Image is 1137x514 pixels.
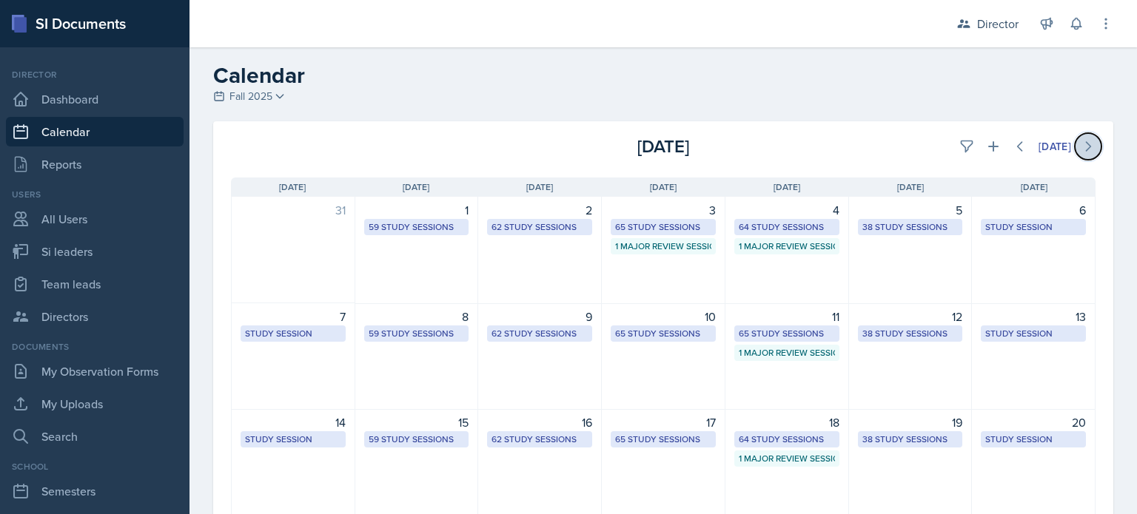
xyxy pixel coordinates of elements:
[739,327,835,340] div: 65 Study Sessions
[981,201,1086,219] div: 6
[6,117,184,146] a: Calendar
[6,460,184,473] div: School
[734,308,839,325] div: 11
[6,340,184,354] div: Documents
[6,356,184,386] a: My Observation Forms
[985,433,1081,446] div: Study Session
[650,180,677,194] span: [DATE]
[981,308,1086,325] div: 13
[403,180,429,194] span: [DATE]
[862,220,959,234] div: 38 Study Sessions
[615,220,711,234] div: 65 Study Sessions
[6,188,184,201] div: Users
[241,201,346,219] div: 31
[6,422,184,451] a: Search
[862,327,959,340] div: 38 Study Sessions
[245,433,341,446] div: Study Session
[369,433,465,446] div: 59 Study Sessions
[364,308,469,325] div: 8
[492,327,588,340] div: 62 Study Sessions
[981,413,1086,431] div: 20
[487,413,592,431] div: 16
[487,308,592,325] div: 9
[977,15,1019,33] div: Director
[858,201,963,219] div: 5
[245,327,341,340] div: Study Session
[6,476,184,506] a: Semesters
[1021,180,1047,194] span: [DATE]
[774,180,800,194] span: [DATE]
[492,220,588,234] div: 62 Study Sessions
[6,237,184,266] a: Si leaders
[241,413,346,431] div: 14
[739,452,835,465] div: 1 Major Review Session
[364,201,469,219] div: 1
[364,413,469,431] div: 15
[985,220,1081,234] div: Study Session
[526,180,553,194] span: [DATE]
[6,269,184,299] a: Team leads
[369,220,465,234] div: 59 Study Sessions
[739,346,835,359] div: 1 Major Review Session
[611,308,716,325] div: 10
[739,240,835,253] div: 1 Major Review Session
[6,149,184,179] a: Reports
[1039,141,1071,152] div: [DATE]
[6,204,184,234] a: All Users
[611,413,716,431] div: 17
[615,433,711,446] div: 65 Study Sessions
[213,62,1113,89] h2: Calendar
[6,68,184,81] div: Director
[6,389,184,419] a: My Uploads
[858,413,963,431] div: 19
[734,201,839,219] div: 4
[279,180,306,194] span: [DATE]
[519,133,807,160] div: [DATE]
[734,413,839,431] div: 18
[897,180,924,194] span: [DATE]
[487,201,592,219] div: 2
[1029,134,1081,159] button: [DATE]
[6,84,184,114] a: Dashboard
[6,302,184,331] a: Directors
[229,89,272,104] span: Fall 2025
[369,327,465,340] div: 59 Study Sessions
[615,240,711,253] div: 1 Major Review Session
[241,308,346,325] div: 7
[858,308,963,325] div: 12
[985,327,1081,340] div: Study Session
[739,220,835,234] div: 64 Study Sessions
[739,433,835,446] div: 64 Study Sessions
[611,201,716,219] div: 3
[862,433,959,446] div: 38 Study Sessions
[492,433,588,446] div: 62 Study Sessions
[615,327,711,340] div: 65 Study Sessions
